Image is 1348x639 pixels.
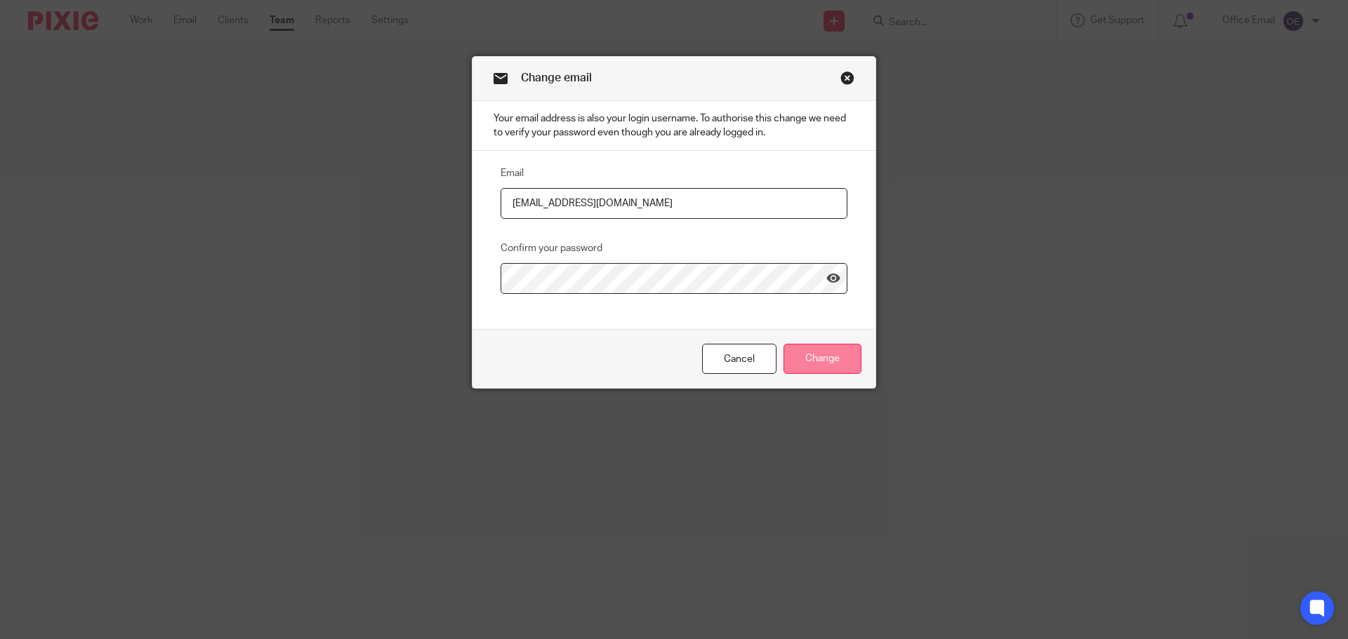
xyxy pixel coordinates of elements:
input: Change [784,344,861,374]
a: Cancel [702,344,777,374]
label: Email [501,166,524,180]
span: Change email [521,72,592,83]
p: Your email address is also your login username. To authorise this change we need to verify your p... [473,101,875,152]
label: Confirm your password [501,241,602,255]
a: Close this dialog window [840,71,854,90]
